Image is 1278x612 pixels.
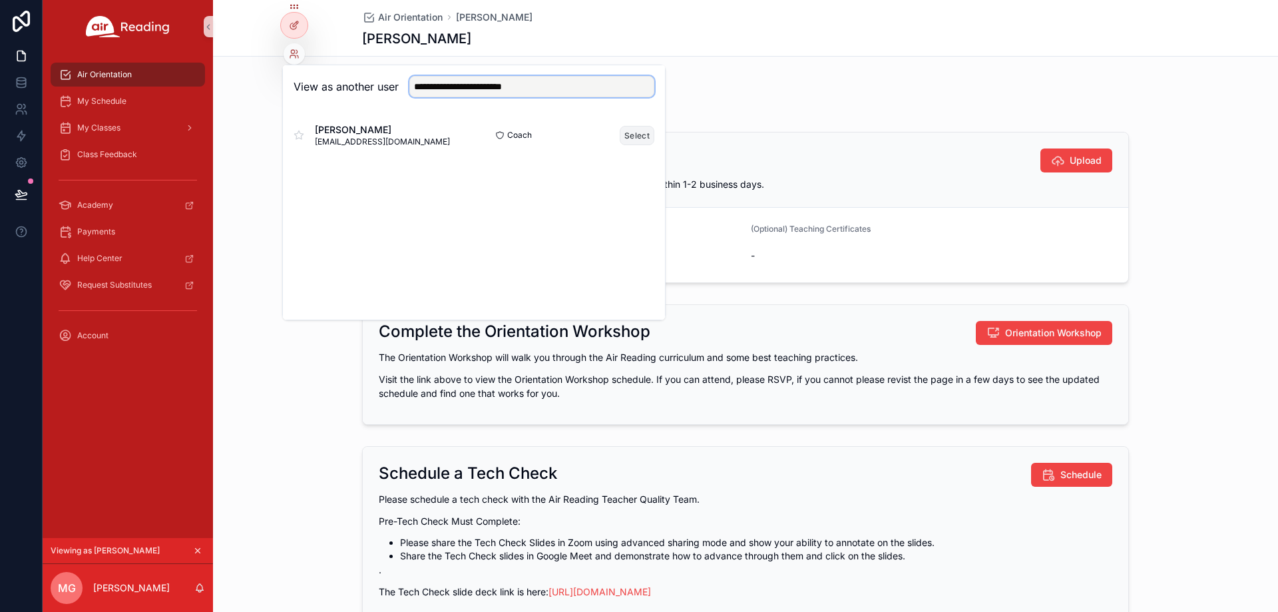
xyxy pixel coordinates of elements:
[1060,468,1102,481] span: Schedule
[77,149,137,160] span: Class Feedback
[400,549,1112,563] li: Share the Tech Check slides in Google Meet and demonstrate how to advance through them and click ...
[51,143,205,166] a: Class Feedback
[1040,149,1112,172] button: Upload
[51,324,205,348] a: Account
[362,29,471,48] h1: [PERSON_NAME]
[51,220,205,244] a: Payments
[51,63,205,87] a: Air Orientation
[77,226,115,237] span: Payments
[379,372,1112,400] p: Visit the link above to view the Orientation Workshop schedule. If you can attend, please RSVP, i...
[77,280,152,290] span: Request Substitutes
[751,249,1112,262] span: -
[77,253,122,264] span: Help Center
[1031,463,1112,487] button: Schedule
[976,321,1112,345] button: Orientation Workshop
[51,246,205,270] a: Help Center
[51,116,205,140] a: My Classes
[294,79,399,95] h2: View as another user
[620,126,654,145] button: Select
[548,586,651,597] a: [URL][DOMAIN_NAME]
[77,200,113,210] span: Academy
[507,130,532,141] span: Coach
[379,492,1112,506] p: Please schedule a tech check with the Air Reading Teacher Quality Team.
[51,545,160,556] span: Viewing as [PERSON_NAME]
[51,89,205,113] a: My Schedule
[77,330,108,341] span: Account
[58,580,76,596] span: MG
[77,123,120,133] span: My Classes
[400,536,1112,549] li: Please share the Tech Check Slides in Zoom using advanced sharing mode and show your ability to a...
[379,585,1112,599] p: The Tech Check slide deck link is here:
[51,193,205,217] a: Academy
[1070,154,1102,167] span: Upload
[379,563,1112,577] p: .
[378,11,443,24] span: Air Orientation
[379,350,1112,364] p: The Orientation Workshop will walk you through the Air Reading curriculum and some best teaching ...
[751,224,871,234] span: (Optional) Teaching Certificates
[315,137,450,147] span: [EMAIL_ADDRESS][DOMAIN_NAME]
[379,514,1112,528] p: Pre-Tech Check Must Complete:
[362,11,443,24] a: Air Orientation
[77,69,132,80] span: Air Orientation
[86,16,170,37] img: App logo
[51,273,205,297] a: Request Substitutes
[379,463,557,484] h2: Schedule a Tech Check
[43,53,213,365] div: scrollable content
[456,11,532,24] a: [PERSON_NAME]
[77,96,126,107] span: My Schedule
[379,321,650,342] h2: Complete the Orientation Workshop
[315,123,450,137] span: [PERSON_NAME]
[93,581,170,595] p: [PERSON_NAME]
[1005,326,1102,340] span: Orientation Workshop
